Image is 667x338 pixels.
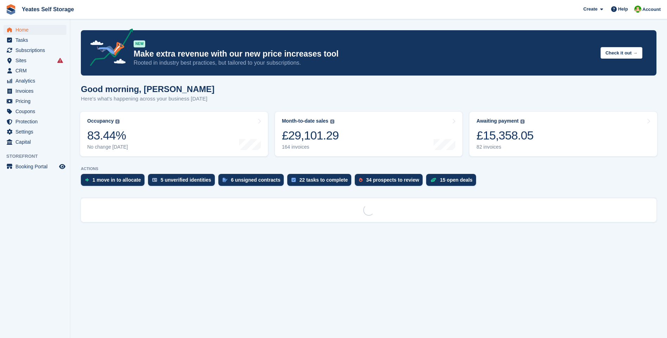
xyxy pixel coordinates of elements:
[148,174,218,189] a: 5 unverified identities
[15,66,58,76] span: CRM
[87,128,128,143] div: 83.44%
[4,35,66,45] a: menu
[4,25,66,35] a: menu
[282,128,339,143] div: £29,101.29
[634,6,641,13] img: Angela Field
[15,45,58,55] span: Subscriptions
[330,119,334,124] img: icon-info-grey-7440780725fd019a000dd9b08b2336e03edf1995a4989e88bcd33f0948082b44.svg
[15,127,58,137] span: Settings
[4,117,66,126] a: menu
[355,174,426,189] a: 34 prospects to review
[15,117,58,126] span: Protection
[426,174,480,189] a: 15 open deals
[6,153,70,160] span: Storefront
[87,144,128,150] div: No change [DATE]
[282,144,339,150] div: 164 invoices
[15,137,58,147] span: Capital
[81,84,214,94] h1: Good morning, [PERSON_NAME]
[299,177,348,183] div: 22 tasks to complete
[476,118,519,124] div: Awaiting payment
[4,106,66,116] a: menu
[291,178,296,182] img: task-75834270c22a3079a89374b754ae025e5fb1db73e45f91037f5363f120a921f8.svg
[4,45,66,55] a: menu
[287,174,355,189] a: 22 tasks to complete
[4,96,66,106] a: menu
[476,128,533,143] div: £15,358.05
[4,137,66,147] a: menu
[231,177,281,183] div: 6 unsigned contracts
[57,58,63,63] i: Smart entry sync failures have occurred
[642,6,661,13] span: Account
[81,95,214,103] p: Here's what's happening across your business [DATE]
[15,76,58,86] span: Analytics
[58,162,66,171] a: Preview store
[223,178,227,182] img: contract_signature_icon-13c848040528278c33f63329250d36e43548de30e8caae1d1a13099fd9432cc5.svg
[81,174,148,189] a: 1 move in to allocate
[6,4,16,15] img: stora-icon-8386f47178a22dfd0bd8f6a31ec36ba5ce8667c1dd55bd0f319d3a0aa187defe.svg
[85,178,89,182] img: move_ins_to_allocate_icon-fdf77a2bb77ea45bf5b3d319d69a93e2d87916cf1d5bf7949dd705db3b84f3ca.svg
[134,49,595,59] p: Make extra revenue with our new price increases tool
[366,177,419,183] div: 34 prospects to review
[4,127,66,137] a: menu
[469,112,657,156] a: Awaiting payment £15,358.05 82 invoices
[583,6,597,13] span: Create
[4,66,66,76] a: menu
[15,35,58,45] span: Tasks
[601,47,642,59] button: Check it out →
[84,28,133,69] img: price-adjustments-announcement-icon-8257ccfd72463d97f412b2fc003d46551f7dbcb40ab6d574587a9cd5c0d94...
[275,112,463,156] a: Month-to-date sales £29,101.29 164 invoices
[618,6,628,13] span: Help
[80,112,268,156] a: Occupancy 83.44% No change [DATE]
[15,56,58,65] span: Sites
[4,86,66,96] a: menu
[15,162,58,171] span: Booking Portal
[15,96,58,106] span: Pricing
[134,59,595,67] p: Rooted in industry best practices, but tailored to your subscriptions.
[81,167,656,171] p: ACTIONS
[4,76,66,86] a: menu
[161,177,211,183] div: 5 unverified identities
[15,25,58,35] span: Home
[218,174,288,189] a: 6 unsigned contracts
[430,177,436,182] img: deal-1b604bf984904fb50ccaf53a9ad4b4a5d6e5aea283cecdc64d6e3604feb123c2.svg
[15,86,58,96] span: Invoices
[440,177,473,183] div: 15 open deals
[15,106,58,116] span: Coupons
[4,56,66,65] a: menu
[152,178,157,182] img: verify_identity-adf6edd0f0f0b5bbfe63781bf79b02c33cf7c696d77639b501bdc392416b5a36.svg
[134,40,145,47] div: NEW
[19,4,77,15] a: Yeates Self Storage
[520,119,525,124] img: icon-info-grey-7440780725fd019a000dd9b08b2336e03edf1995a4989e88bcd33f0948082b44.svg
[115,119,120,124] img: icon-info-grey-7440780725fd019a000dd9b08b2336e03edf1995a4989e88bcd33f0948082b44.svg
[92,177,141,183] div: 1 move in to allocate
[4,162,66,171] a: menu
[359,178,363,182] img: prospect-51fa495bee0391a8d652442698ab0144808aea92771e9ea1ae160a38d050c398.svg
[476,144,533,150] div: 82 invoices
[282,118,328,124] div: Month-to-date sales
[87,118,114,124] div: Occupancy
